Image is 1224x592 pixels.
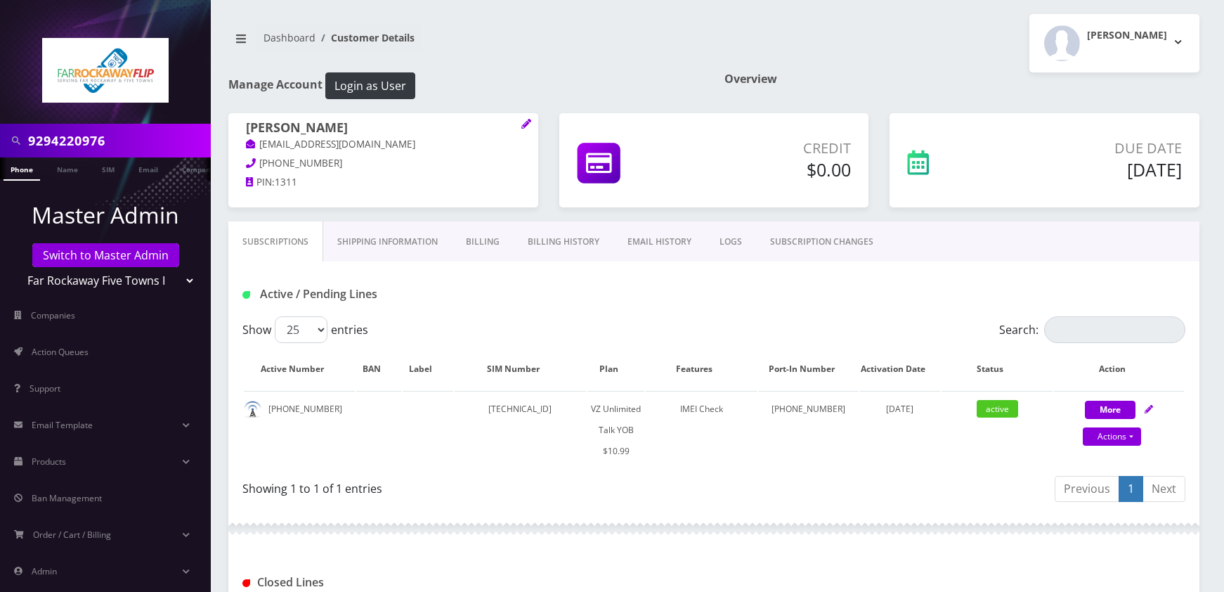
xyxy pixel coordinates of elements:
input: Search: [1044,316,1185,343]
a: Shipping Information [323,221,452,262]
a: Billing [452,221,514,262]
h1: Manage Account [228,72,703,99]
span: Ban Management [32,492,102,504]
input: Search in Company [28,127,207,154]
th: Port-In Number: activate to sort column ascending [759,349,859,390]
span: Email Template [32,419,93,431]
h1: [PERSON_NAME] [246,120,521,137]
a: Login as User [323,77,415,92]
nav: breadcrumb [228,23,703,63]
a: Next [1142,476,1185,502]
a: Phone [4,157,40,181]
a: Dashboard [263,31,315,44]
a: Billing History [514,221,613,262]
th: Active Number: activate to sort column ascending [244,349,355,390]
button: [PERSON_NAME] [1029,14,1199,72]
td: [PHONE_NUMBER] [759,391,859,469]
h1: Closed Lines [242,576,542,589]
th: SIM Number: activate to sort column ascending [455,349,586,390]
h1: Active / Pending Lines [242,288,542,301]
span: 1311 [275,176,297,188]
th: Plan: activate to sort column ascending [587,349,644,390]
a: SUBSCRIPTION CHANGES [756,221,887,262]
span: Action Queues [32,346,89,358]
th: Action: activate to sort column ascending [1054,349,1184,390]
a: PIN: [246,176,275,190]
td: [TECHNICAL_ID] [455,391,586,469]
img: Closed Lines [242,579,250,587]
span: Support [30,382,60,394]
th: BAN: activate to sort column ascending [356,349,401,390]
label: Show entries [242,316,368,343]
a: Actions [1083,427,1141,446]
a: [EMAIL_ADDRESS][DOMAIN_NAME] [246,138,415,152]
img: Far Rockaway Five Towns Flip [42,38,169,103]
a: LOGS [705,221,756,262]
span: Products [32,456,66,468]
p: Credit [700,138,851,159]
h5: [DATE] [1006,159,1182,180]
td: VZ Unlimited Talk YOB $10.99 [587,391,644,469]
span: Admin [32,565,57,577]
a: Previous [1055,476,1119,502]
a: 1 [1119,476,1143,502]
span: Order / Cart / Billing [33,529,111,541]
span: active [977,400,1018,418]
th: Label: activate to sort column ascending [403,349,453,390]
img: Active / Pending Lines [242,291,250,299]
a: Name [50,157,85,179]
button: More [1085,401,1135,419]
th: Activation Date: activate to sort column ascending [860,349,940,390]
span: [PHONE_NUMBER] [259,157,342,169]
th: Status: activate to sort column ascending [942,349,1053,390]
span: Companies [31,309,75,321]
a: EMAIL HISTORY [613,221,705,262]
select: Showentries [275,316,327,343]
th: Features: activate to sort column ascending [646,349,757,390]
div: IMEI Check [646,399,757,420]
h5: $0.00 [700,159,851,180]
span: [DATE] [886,403,913,415]
a: Subscriptions [228,221,323,262]
p: Due Date [1006,138,1182,159]
td: [PHONE_NUMBER] [244,391,355,469]
a: Company [175,157,222,179]
label: Search: [999,316,1185,343]
h2: [PERSON_NAME] [1087,30,1167,41]
img: default.png [244,401,261,418]
h1: Overview [724,72,1199,86]
button: Login as User [325,72,415,99]
a: SIM [95,157,122,179]
a: Email [131,157,165,179]
div: Showing 1 to 1 of 1 entries [242,475,703,497]
li: Customer Details [315,30,415,45]
a: Switch to Master Admin [32,243,179,267]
